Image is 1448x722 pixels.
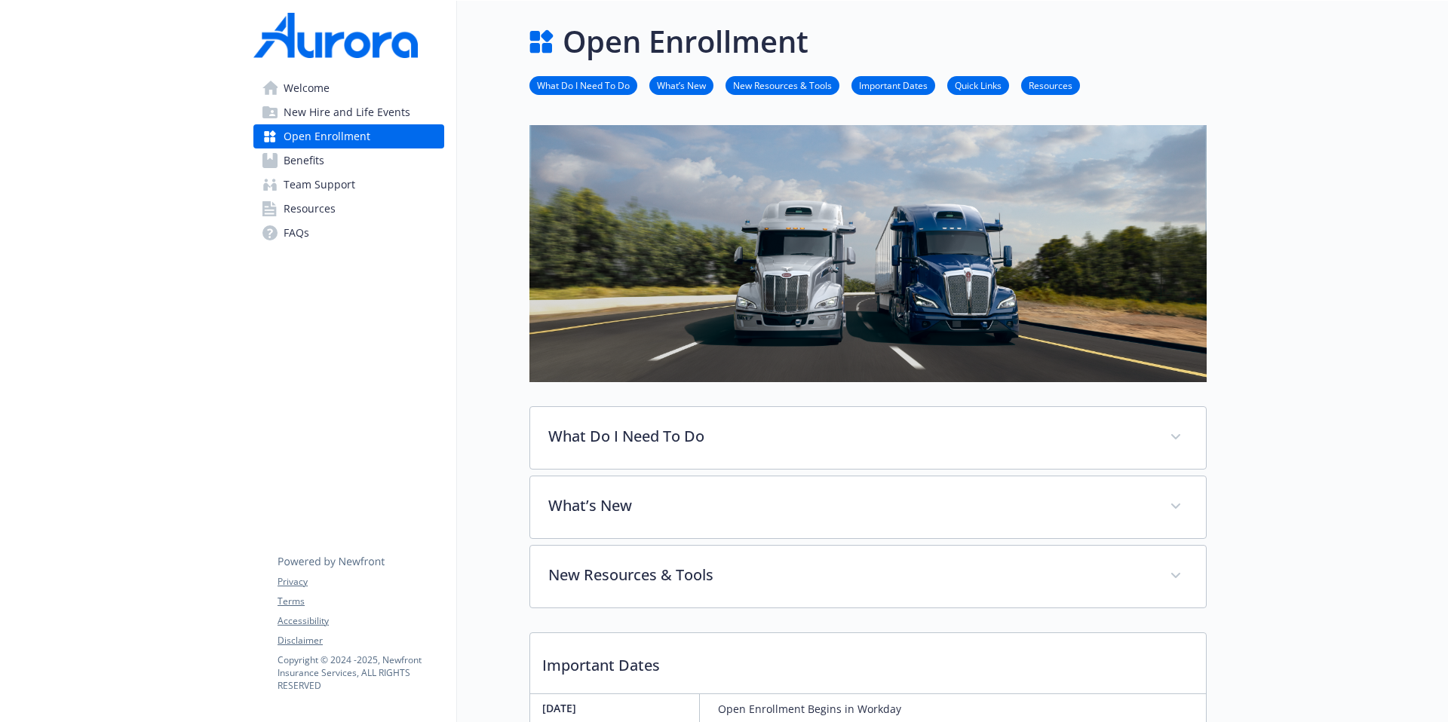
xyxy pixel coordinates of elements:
[548,564,1152,586] p: New Resources & Tools
[529,78,637,92] a: What Do I Need To Do
[851,78,935,92] a: Important Dates
[284,76,330,100] span: Welcome
[947,78,1009,92] a: Quick Links
[278,653,443,692] p: Copyright © 2024 - 2025 , Newfront Insurance Services, ALL RIGHTS RESERVED
[278,595,443,608] a: Terms
[284,124,370,148] span: Open Enrollment
[1021,78,1080,92] a: Resources
[253,197,444,221] a: Resources
[253,173,444,197] a: Team Support
[284,197,336,221] span: Resources
[548,494,1152,517] p: What’s New
[253,76,444,100] a: Welcome
[542,700,693,716] p: [DATE]
[530,407,1206,469] div: What Do I Need To Do
[253,221,444,245] a: FAQs
[529,125,1207,381] img: open enrollment page banner
[726,78,839,92] a: New Resources & Tools
[563,19,808,64] h1: Open Enrollment
[530,476,1206,538] div: What’s New
[530,546,1206,607] div: New Resources & Tools
[530,633,1206,689] p: Important Dates
[278,614,443,628] a: Accessibility
[253,124,444,148] a: Open Enrollment
[278,575,443,589] a: Privacy
[284,221,309,245] span: FAQs
[548,425,1152,448] p: What Do I Need To Do
[278,634,443,647] a: Disclaimer
[284,100,410,124] span: New Hire and Life Events
[253,100,444,124] a: New Hire and Life Events
[649,78,713,92] a: What’s New
[284,148,324,173] span: Benefits
[253,148,444,173] a: Benefits
[718,700,901,718] p: Open Enrollment Begins in Workday
[284,173,355,197] span: Team Support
